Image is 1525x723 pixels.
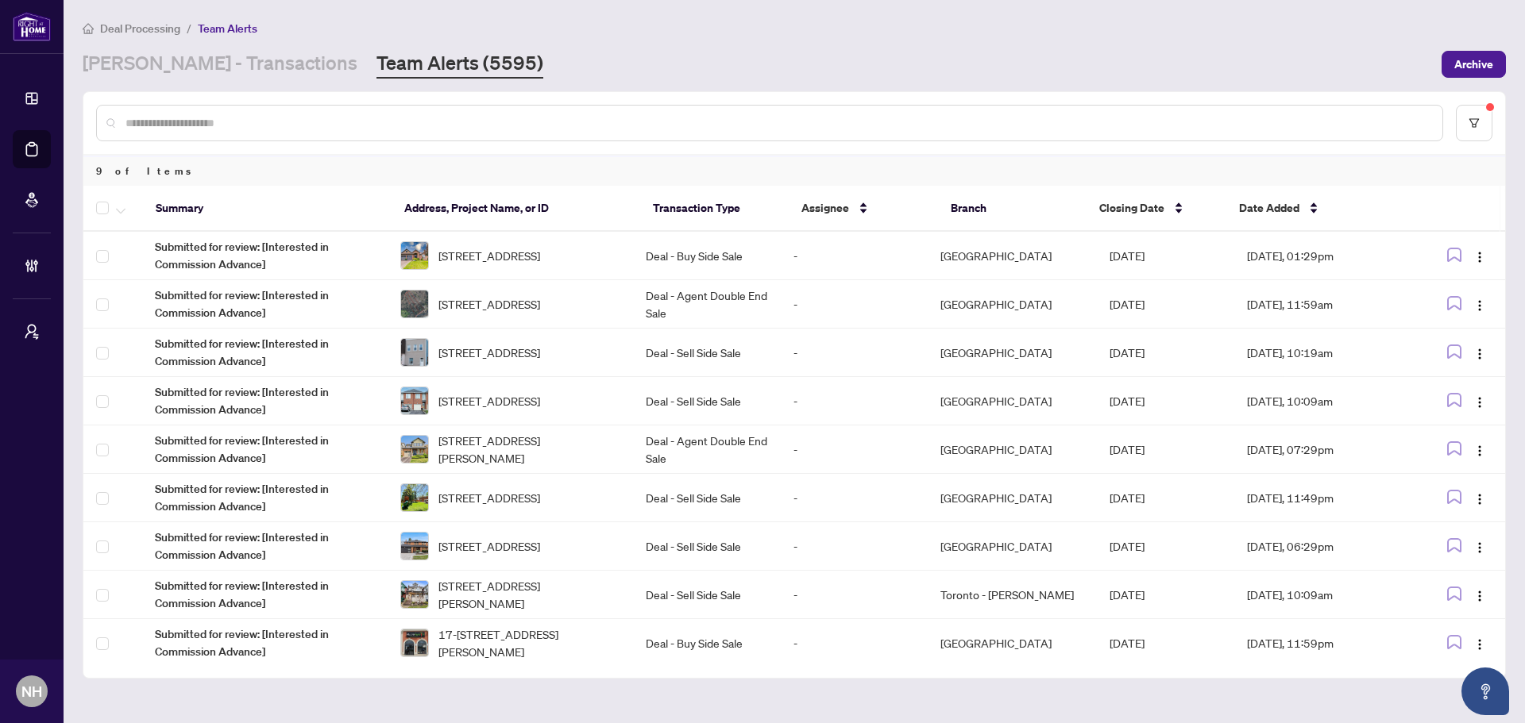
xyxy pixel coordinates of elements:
img: thumbnail-img [401,581,428,608]
button: Logo [1467,388,1492,413]
th: Closing Date [1087,186,1226,232]
a: Team Alerts (5595) [376,50,543,79]
td: [GEOGRAPHIC_DATA] [928,280,1097,329]
td: Deal - Buy Side Sale [633,619,780,667]
img: logo [13,12,51,41]
span: [STREET_ADDRESS] [438,537,540,555]
th: Branch [938,186,1087,232]
td: [DATE], 11:49pm [1234,474,1411,522]
span: Archive [1454,52,1493,77]
div: 9 of Items [83,156,1505,186]
span: Submitted for review: [Interested in Commission Advance] [155,335,375,370]
th: Transaction Type [640,186,790,232]
a: [PERSON_NAME] - Transactions [83,50,357,79]
span: [STREET_ADDRESS][PERSON_NAME] [438,577,620,612]
td: - [781,232,928,280]
td: - [781,377,928,425]
button: Archive [1442,51,1506,78]
span: NH [21,680,42,702]
td: [DATE], 10:09am [1234,571,1411,619]
button: Logo [1467,436,1492,462]
span: Deal Processing [100,21,180,36]
td: - [781,571,928,619]
button: Logo [1467,243,1492,268]
td: - [781,619,928,667]
span: Submitted for review: [Interested in Commission Advance] [155,287,375,321]
td: [DATE] [1097,280,1234,329]
span: [STREET_ADDRESS][PERSON_NAME] [438,432,620,467]
button: Logo [1467,291,1492,317]
td: - [781,474,928,522]
span: [STREET_ADDRESS] [438,489,540,506]
img: Logo [1473,299,1486,312]
img: thumbnail-img [401,339,428,366]
span: Assignee [801,199,849,217]
td: [DATE] [1097,232,1234,280]
td: Deal - Sell Side Sale [633,329,780,377]
td: Deal - Sell Side Sale [633,377,780,425]
img: Logo [1473,444,1486,457]
td: Deal - Sell Side Sale [633,571,780,619]
td: Deal - Agent Double End Sale [633,280,780,329]
td: Deal - Sell Side Sale [633,474,780,522]
td: Deal - Agent Double End Sale [633,425,780,474]
img: thumbnail-img [401,629,428,656]
span: [STREET_ADDRESS] [438,247,540,264]
span: Submitted for review: [Interested in Commission Advance] [155,238,375,273]
img: thumbnail-img [401,484,428,511]
img: Logo [1473,638,1486,651]
th: Assignee [789,186,938,232]
td: [GEOGRAPHIC_DATA] [928,329,1097,377]
td: [DATE] [1097,571,1234,619]
img: Logo [1473,493,1486,506]
span: 17-[STREET_ADDRESS][PERSON_NAME] [438,625,620,660]
span: Submitted for review: [Interested in Commission Advance] [155,529,375,563]
td: [DATE], 10:09am [1234,377,1411,425]
td: [DATE], 11:59pm [1234,619,1411,667]
button: Logo [1467,630,1492,656]
img: Logo [1473,396,1486,409]
img: thumbnail-img [401,436,428,463]
td: [GEOGRAPHIC_DATA] [928,474,1097,522]
td: Deal - Buy Side Sale [633,232,780,280]
td: [GEOGRAPHIC_DATA] [928,425,1097,474]
td: - [781,280,928,329]
th: Summary [143,186,392,232]
th: Address, Project Name, or ID [392,186,640,232]
span: Submitted for review: [Interested in Commission Advance] [155,383,375,418]
td: [DATE], 07:29pm [1234,425,1411,474]
button: Logo [1467,533,1492,559]
td: [GEOGRAPHIC_DATA] [928,232,1097,280]
td: [DATE], 06:29pm [1234,522,1411,571]
button: Logo [1467,340,1492,365]
span: Team Alerts [198,21,257,36]
li: / [187,19,191,37]
img: thumbnail-img [401,290,428,317]
td: [DATE] [1097,377,1234,425]
td: Toronto - [PERSON_NAME] [928,571,1097,619]
td: [DATE], 01:29pm [1234,232,1411,280]
td: [GEOGRAPHIC_DATA] [928,522,1097,571]
td: [GEOGRAPHIC_DATA] [928,619,1097,667]
button: Logo [1467,582,1492,607]
span: Closing Date [1099,199,1164,217]
td: [GEOGRAPHIC_DATA] [928,377,1097,425]
span: Submitted for review: [Interested in Commission Advance] [155,577,375,612]
span: Submitted for review: [Interested in Commission Advance] [155,432,375,467]
span: user-switch [24,324,40,340]
span: filter [1469,117,1480,129]
td: - [781,522,928,571]
span: [STREET_ADDRESS] [438,344,540,361]
span: home [83,23,94,34]
span: [STREET_ADDRESS] [438,392,540,410]
td: [DATE] [1097,329,1234,377]
td: [DATE], 11:59am [1234,280,1411,329]
img: Logo [1473,541,1486,554]
span: Submitted for review: [Interested in Commission Advance] [155,625,375,660]
button: filter [1456,105,1492,141]
td: - [781,425,928,474]
img: Logo [1473,251,1486,263]
td: [DATE] [1097,522,1234,571]
span: Submitted for review: [Interested in Commission Advance] [155,480,375,515]
img: thumbnail-img [401,242,428,269]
